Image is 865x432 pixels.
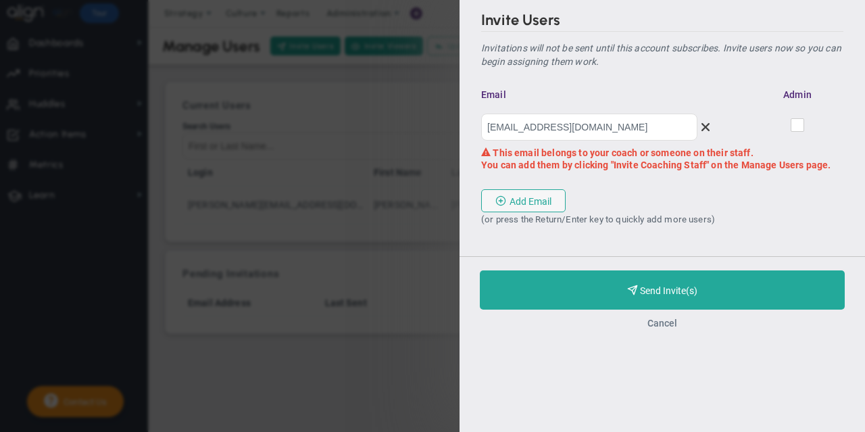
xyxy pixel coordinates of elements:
span: (or press the Return/Enter key to quickly add more users) [481,214,715,224]
span: Admin [783,89,812,101]
button: Send Invite(s) [480,270,845,310]
span: This email belongs to your coach or someone on their staff. You can add them by clicking "Invite ... [481,147,831,170]
span: Email [481,89,641,101]
h2: Invite Users [481,11,843,32]
em: Invitations will not be sent until this account subscribes. Invite users now so you can begin ass... [481,43,841,67]
span: Send Invite(s) [640,285,697,296]
button: Add Email [481,189,566,212]
button: Cancel [647,318,677,329]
